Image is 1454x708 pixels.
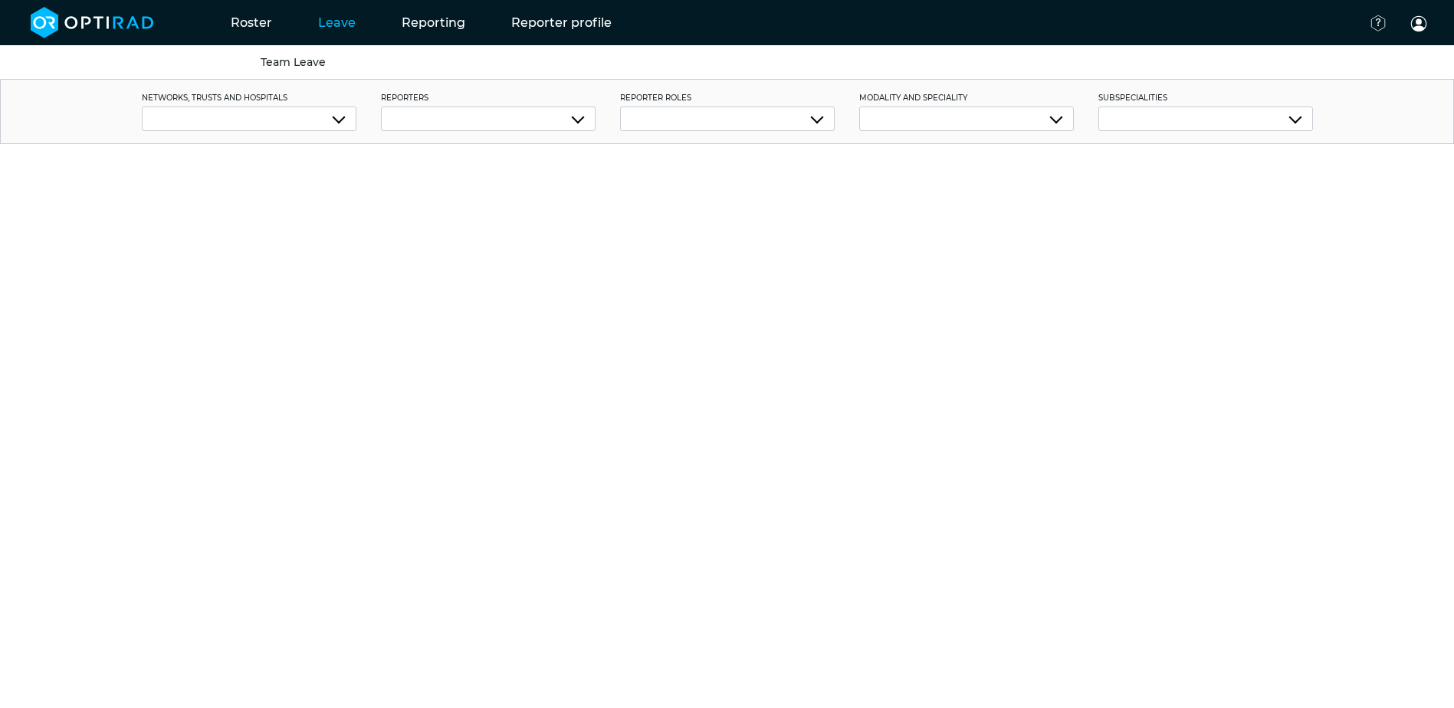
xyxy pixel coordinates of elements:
img: brand-opti-rad-logos-blue-and-white-d2f68631ba2948856bd03f2d395fb146ddc8fb01b4b6e9315ea85fa773367... [31,7,154,38]
label: networks, trusts and hospitals [142,92,356,103]
label: Reporter roles [620,92,835,103]
label: Reporters [381,92,596,103]
a: Team Leave [261,55,326,69]
label: Subspecialities [1098,92,1313,103]
label: Modality and Speciality [859,92,1074,103]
